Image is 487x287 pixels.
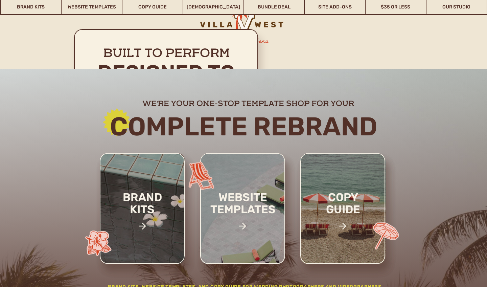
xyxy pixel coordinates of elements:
a: website templates [199,191,287,230]
h2: we're your one-stop template shop for your [94,98,402,107]
a: copy guide [312,191,374,238]
h2: Complete rebrand [61,113,426,140]
h2: Built to perform [82,47,250,62]
a: brand kits [114,191,171,238]
h2: Designed to [82,61,250,85]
